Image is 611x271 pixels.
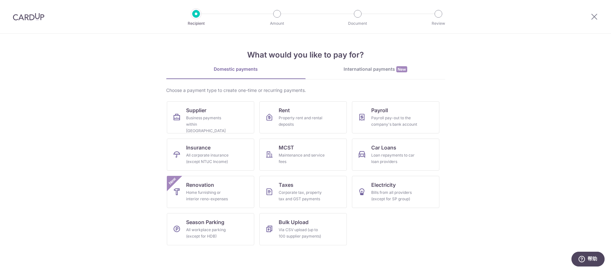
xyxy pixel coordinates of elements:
div: Loan repayments to car loan providers [371,152,418,165]
div: Property rent and rental deposits [279,115,325,128]
a: InsuranceAll corporate insurance (except NTUC Income) [167,139,254,171]
span: Rent [279,106,290,114]
a: Car LoansLoan repayments to car loan providers [352,139,439,171]
div: Corporate tax, property tax and GST payments [279,189,325,202]
div: All corporate insurance (except NTUC Income) [186,152,232,165]
span: MCST [279,144,294,151]
img: CardUp [13,13,44,21]
span: Supplier [186,106,206,114]
a: PayrollPayroll pay-out to the company's bank account [352,101,439,133]
div: Bills from all providers (except for SP group) [371,189,418,202]
span: New [396,66,407,72]
div: Domestic payments [166,66,306,72]
span: 帮助 [16,4,26,10]
div: Home furnishing or interior reno-expenses [186,189,232,202]
p: Review [415,20,462,27]
div: Business payments within [GEOGRAPHIC_DATA] [186,115,232,134]
span: New [167,176,177,186]
span: Electricity [371,181,396,189]
iframe: 打开一个小组件，您可以在其中找到更多信息 [571,252,605,268]
a: MCSTMaintenance and service fees [259,139,347,171]
a: SupplierBusiness payments within [GEOGRAPHIC_DATA] [167,101,254,133]
span: Bulk Upload [279,218,309,226]
div: International payments [306,66,445,73]
span: Insurance [186,144,211,151]
span: Car Loans [371,144,396,151]
p: Recipient [172,20,220,27]
div: Via CSV upload (up to 100 supplier payments) [279,227,325,239]
a: RenovationHome furnishing or interior reno-expensesNew [167,176,254,208]
p: Amount [253,20,301,27]
a: ElectricityBills from all providers (except for SP group) [352,176,439,208]
a: Season ParkingAll workplace parking (except for HDB) [167,213,254,245]
div: All workplace parking (except for HDB) [186,227,232,239]
a: RentProperty rent and rental deposits [259,101,347,133]
p: Document [334,20,382,27]
a: TaxesCorporate tax, property tax and GST payments [259,176,347,208]
a: Bulk UploadVia CSV upload (up to 100 supplier payments) [259,213,347,245]
span: Renovation [186,181,214,189]
span: Payroll [371,106,388,114]
div: Maintenance and service fees [279,152,325,165]
span: Taxes [279,181,293,189]
span: Season Parking [186,218,224,226]
div: Choose a payment type to create one-time or recurring payments. [166,87,445,94]
div: Payroll pay-out to the company's bank account [371,115,418,128]
h4: What would you like to pay for? [166,49,445,61]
